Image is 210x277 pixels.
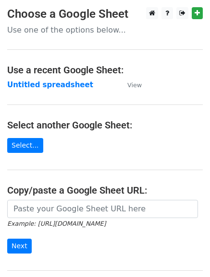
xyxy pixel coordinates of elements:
[7,138,43,153] a: Select...
[127,81,142,89] small: View
[118,81,142,89] a: View
[7,7,203,21] h3: Choose a Google Sheet
[7,119,203,131] h4: Select another Google Sheet:
[7,239,32,254] input: Next
[7,185,203,196] h4: Copy/paste a Google Sheet URL:
[7,64,203,76] h4: Use a recent Google Sheet:
[7,200,198,218] input: Paste your Google Sheet URL here
[7,81,93,89] a: Untitled spreadsheet
[7,25,203,35] p: Use one of the options below...
[7,220,106,227] small: Example: [URL][DOMAIN_NAME]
